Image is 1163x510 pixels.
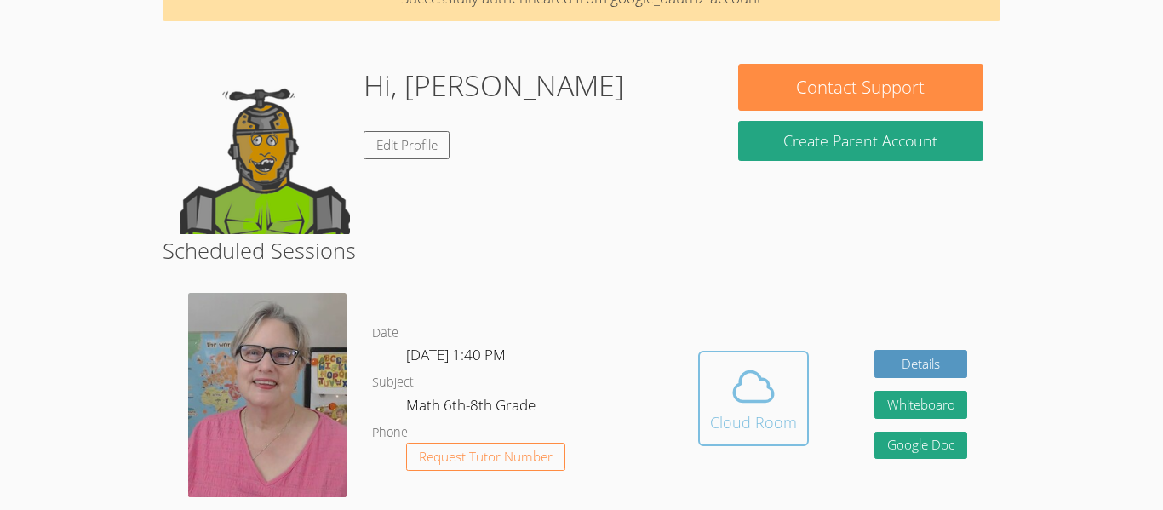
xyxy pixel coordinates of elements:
span: [DATE] 1:40 PM [406,345,506,364]
img: avatar.png [188,293,347,496]
button: Create Parent Account [738,121,983,161]
dt: Phone [372,422,408,444]
a: Details [874,350,968,378]
a: Google Doc [874,432,968,460]
img: default.png [180,64,350,234]
dd: Math 6th-8th Grade [406,393,539,422]
dt: Subject [372,372,414,393]
h2: Scheduled Sessions [163,234,1000,266]
div: Cloud Room [710,410,797,434]
button: Cloud Room [698,351,809,446]
dt: Date [372,323,398,344]
button: Contact Support [738,64,983,111]
h1: Hi, [PERSON_NAME] [364,64,624,107]
button: Request Tutor Number [406,443,565,471]
a: Edit Profile [364,131,450,159]
span: Request Tutor Number [419,450,553,463]
button: Whiteboard [874,391,968,419]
